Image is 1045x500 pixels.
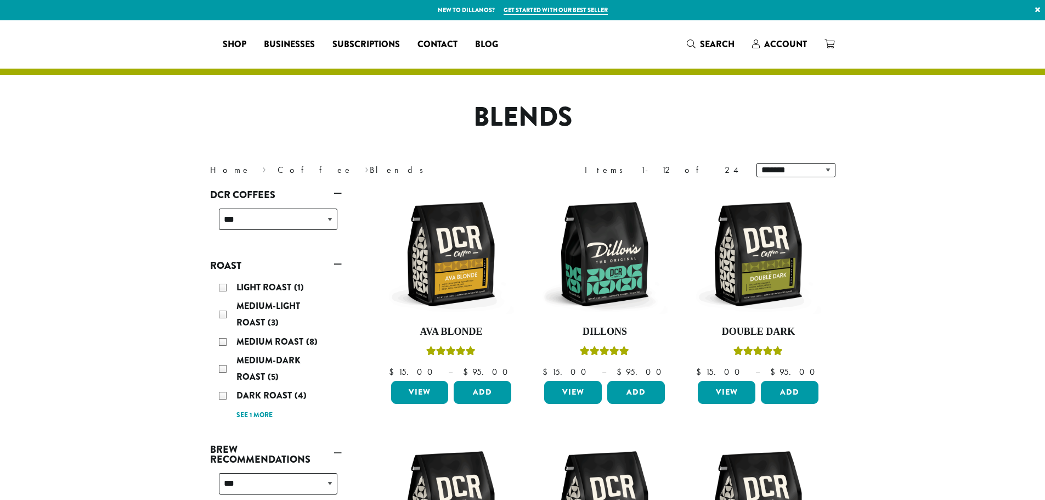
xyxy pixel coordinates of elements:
img: DCR-12oz-Double-Dark-Stock-scaled.png [695,191,821,317]
span: $ [770,366,779,378]
button: Add [761,381,818,404]
a: Ava BlondeRated 5.00 out of 5 [388,191,515,377]
h1: Blends [202,102,844,133]
a: Brew Recommendations [210,440,342,469]
a: View [698,381,755,404]
div: Items 1-12 of 24 [585,164,740,177]
span: (5) [268,370,279,383]
img: DCR-12oz-Dillons-Stock-scaled.png [541,191,668,317]
span: $ [543,366,552,378]
span: Subscriptions [332,38,400,52]
span: Shop [223,38,246,52]
bdi: 15.00 [389,366,438,378]
bdi: 95.00 [770,366,820,378]
a: Search [678,35,743,53]
span: Medium-Dark Roast [236,354,301,383]
bdi: 95.00 [617,366,666,378]
div: Rated 5.00 out of 5 [580,345,629,361]
div: Rated 5.00 out of 5 [426,345,476,361]
a: Double DarkRated 4.50 out of 5 [695,191,821,377]
span: (8) [306,335,318,348]
span: $ [617,366,626,378]
span: (3) [268,316,279,329]
a: Roast [210,256,342,275]
span: – [448,366,453,378]
nav: Breadcrumb [210,164,506,177]
span: Contact [417,38,457,52]
span: – [602,366,606,378]
span: $ [696,366,705,378]
button: Add [454,381,511,404]
span: Dark Roast [236,389,295,402]
span: Medium-Light Roast [236,300,300,329]
button: Add [607,381,665,404]
img: DCR-12oz-Ava-Blonde-Stock-scaled.png [388,191,514,317]
span: $ [389,366,398,378]
a: Home [210,164,251,176]
bdi: 15.00 [543,366,591,378]
span: – [755,366,760,378]
a: View [544,381,602,404]
div: DCR Coffees [210,204,342,243]
span: › [365,160,369,177]
span: Light Roast [236,281,294,294]
span: $ [463,366,472,378]
span: Blog [475,38,498,52]
a: See 1 more [236,410,273,421]
span: Businesses [264,38,315,52]
a: Shop [214,36,255,53]
h4: Double Dark [695,326,821,338]
a: Coffee [278,164,353,176]
span: (4) [295,389,307,402]
div: Roast [210,275,342,427]
span: Account [764,38,807,50]
span: Medium Roast [236,335,306,348]
span: › [262,160,266,177]
a: DCR Coffees [210,186,342,204]
span: (1) [294,281,304,294]
a: DillonsRated 5.00 out of 5 [541,191,668,377]
h4: Dillons [541,326,668,338]
bdi: 15.00 [696,366,745,378]
span: Search [700,38,735,50]
a: View [391,381,449,404]
div: Rated 4.50 out of 5 [733,345,783,361]
bdi: 95.00 [463,366,513,378]
h4: Ava Blonde [388,326,515,338]
a: Get started with our best seller [504,5,608,15]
